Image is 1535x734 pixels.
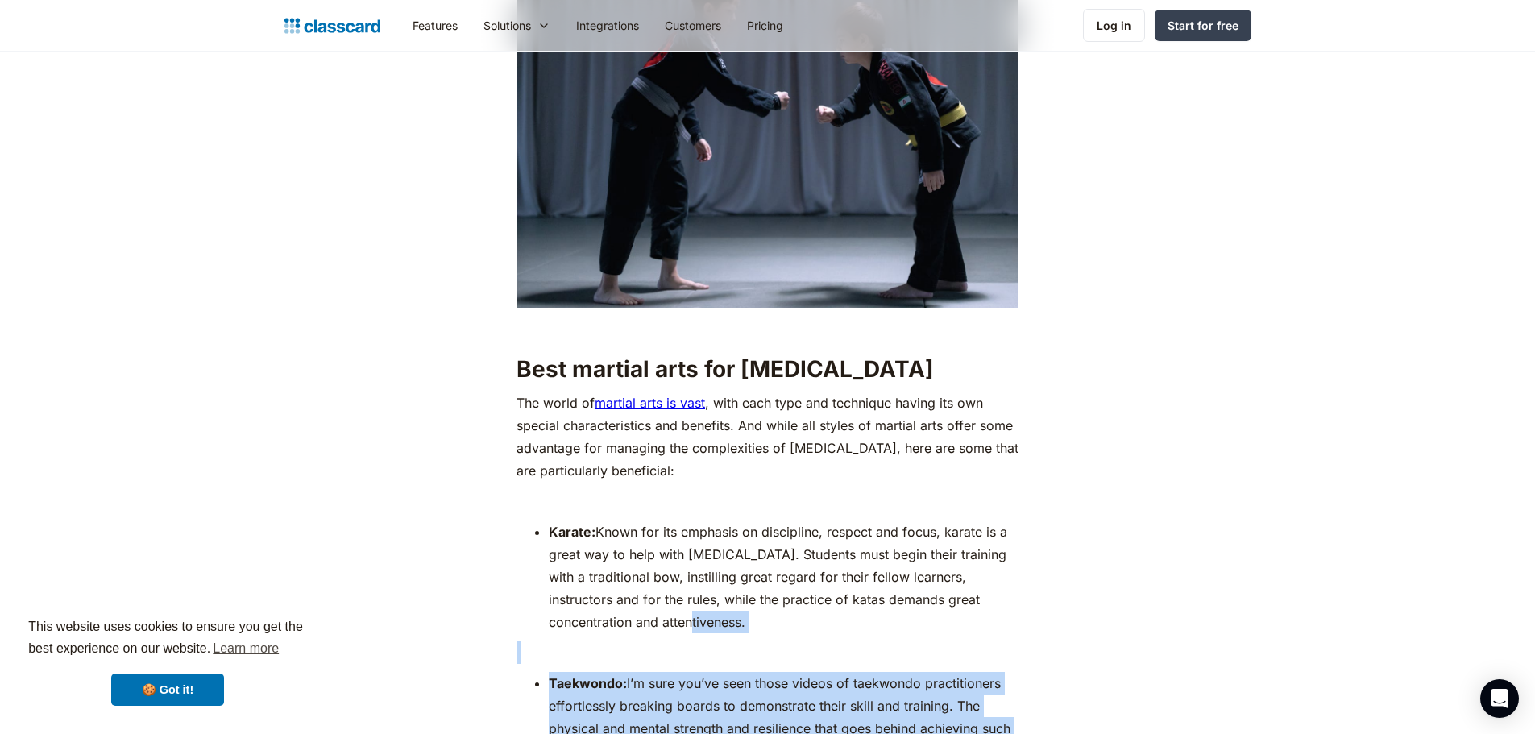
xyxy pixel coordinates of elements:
[517,355,934,383] strong: Best martial arts for [MEDICAL_DATA]
[13,602,322,721] div: cookieconsent
[210,637,281,661] a: learn more about cookies
[549,520,1018,633] li: Known for its emphasis on discipline, respect and focus, karate is a great way to help with [MEDI...
[1155,10,1251,41] a: Start for free
[284,15,380,37] a: home
[517,316,1018,338] p: ‍
[595,395,705,411] a: martial arts is vast
[1083,9,1145,42] a: Log in
[1168,17,1238,34] div: Start for free
[1097,17,1131,34] div: Log in
[517,392,1018,482] p: The world of , with each type and technique having its own special characteristics and benefits. ...
[517,490,1018,512] p: ‍
[111,674,224,706] a: dismiss cookie message
[1480,679,1519,718] div: Open Intercom Messenger
[734,7,796,44] a: Pricing
[652,7,734,44] a: Customers
[400,7,471,44] a: Features
[471,7,563,44] div: Solutions
[517,641,1018,664] p: ‍
[549,524,595,540] strong: Karate:
[28,617,307,661] span: This website uses cookies to ensure you get the best experience on our website.
[549,675,627,691] strong: Taekwondo:
[563,7,652,44] a: Integrations
[483,17,531,34] div: Solutions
